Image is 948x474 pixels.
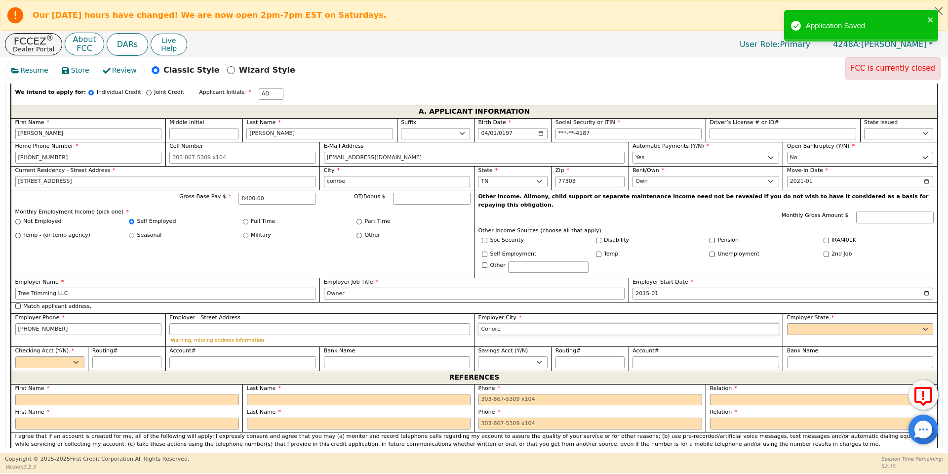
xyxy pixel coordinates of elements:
p: FCCEZ [13,36,54,46]
span: Middle Initial [169,119,204,126]
span: We intend to apply for: [15,88,86,105]
span: Employer City [478,314,521,321]
p: Classic Style [163,64,220,76]
span: Account# [632,347,659,354]
input: YYYY-MM-DD [787,176,934,188]
input: 303-867-5309 x104 [15,323,162,335]
span: Savings Acct (Y/N) [478,347,528,354]
span: Cell Number [169,143,203,149]
label: Disability [604,236,629,245]
p: Other Income. Alimony, child support or separate maintenance income need not be revealed if you d... [478,193,934,209]
label: Temp - (or temp agency) [23,231,90,240]
span: [PERSON_NAME] [833,40,927,49]
button: FCCEZ®Dealer Portal [5,33,62,55]
button: Store [55,62,97,79]
span: Account# [169,347,196,354]
button: close [927,14,934,25]
input: Y/N [710,238,715,243]
span: E-Mail Address [324,143,364,149]
p: Monthly Employment Income (pick one) [15,208,471,216]
span: Employer Name [15,279,64,285]
p: Wizard Style [239,64,295,76]
span: Automatic Payments (Y/N) [632,143,709,149]
input: Y/N [596,252,601,257]
label: Other [365,231,380,240]
span: Last Name [247,385,281,391]
span: 4248A: [833,40,861,49]
span: Move-in Date [787,167,829,173]
b: Our [DATE] hours have changed! We are now open 2pm-7pm EST on Saturdays. [33,10,387,20]
span: Last Name [247,409,281,415]
span: Driver’s License # or ID# [710,119,779,126]
span: State Issued [864,119,898,126]
span: FCC is currently closed [851,64,935,73]
span: Bank Name [324,347,355,354]
input: YYYY-MM-DD [478,128,547,140]
button: Report Error to FCC [908,380,938,410]
button: Close alert [930,0,948,21]
span: Current Residency - Street Address [15,167,116,173]
label: Soc Security [490,236,524,245]
label: Temp [604,250,618,259]
span: Suffix [401,119,416,126]
span: Birth Date [478,119,511,126]
span: Resume [21,65,48,76]
label: Other [490,261,506,270]
span: OT/Bonus $ [354,193,386,200]
span: Relation [710,385,737,391]
span: Phone [478,409,501,415]
span: Applicant Initials: [199,89,251,95]
input: Y/N [482,252,487,257]
input: Y/N [596,238,601,243]
p: Version 3.2.3 [5,463,189,471]
button: AboutFCC [65,33,104,56]
p: 52:15 [881,463,943,470]
button: Resume [5,62,56,79]
label: Military [251,231,271,240]
input: YYYY-MM-DD [632,288,933,300]
span: Employer State [787,314,834,321]
span: Employer Phone [15,314,65,321]
p: Session Time Remaining: [881,455,943,463]
span: State [478,167,498,173]
span: Employer Job Title [324,279,378,285]
a: User Role:Primary [730,35,820,54]
span: First Name [15,409,50,415]
p: About [73,36,96,43]
p: Dealer Portal [13,46,54,52]
span: Employer Start Date [632,279,693,285]
span: Help [161,44,177,52]
label: Part Time [365,217,391,226]
p: Copyright © 2015- 2025 First Credit Corporation. [5,455,189,464]
label: Pension [718,236,739,245]
label: Full Time [251,217,275,226]
span: Relation [710,409,737,415]
span: Routing# [92,347,118,354]
input: 000-00-0000 [555,128,702,140]
span: All Rights Reserved. [135,456,189,462]
sup: ® [46,34,54,43]
a: DARs [107,33,148,56]
span: Rent/Own [632,167,664,173]
button: Review [96,62,144,79]
input: Y/N [824,252,829,257]
button: LiveHelp [151,34,187,55]
span: Social Security or ITIN [555,119,620,126]
span: Routing# [555,347,581,354]
span: Home Phone Number [15,143,79,149]
span: Monthly Gross Amount $ [782,212,849,218]
label: Self Employment [490,250,537,259]
span: Phone [478,385,501,391]
span: Zip [555,167,569,173]
span: Bank Name [787,347,819,354]
span: A. APPLICANT INFORMATION [419,105,530,118]
input: Y/N [710,252,715,257]
label: Match applicant address. [23,302,91,311]
span: Checking Acct (Y/N) [15,347,74,354]
label: Seasonal [137,231,162,240]
div: Application Saved [806,20,924,32]
input: 90210 [555,176,625,188]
